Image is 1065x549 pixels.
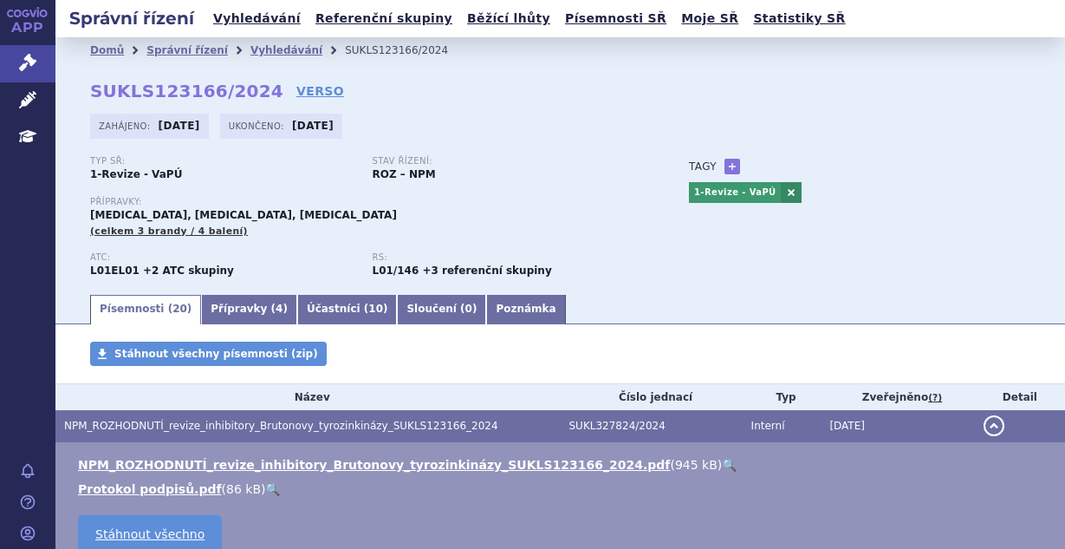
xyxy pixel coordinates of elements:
[114,348,318,360] span: Stáhnout všechny písemnosti (zip)
[462,7,555,30] a: Běžící lhůty
[90,342,327,366] a: Stáhnout všechny písemnosti (zip)
[78,480,1048,498] li: ( )
[90,225,248,237] span: (celkem 3 brandy / 4 balení)
[310,7,458,30] a: Referenční skupiny
[78,456,1048,474] li: ( )
[208,7,306,30] a: Vyhledávání
[229,119,288,133] span: Ukončeno:
[250,44,322,56] a: Vyhledávání
[265,482,280,496] a: 🔍
[724,159,740,174] a: +
[676,7,744,30] a: Moje SŘ
[292,120,334,132] strong: [DATE]
[751,420,785,432] span: Interní
[675,458,718,472] span: 945 kB
[373,156,638,167] p: Stav řízení:
[226,482,261,496] span: 86 kB
[821,410,974,442] td: [DATE]
[201,295,297,324] a: Přípravky (4)
[143,265,234,277] strong: +2 ATC skupiny
[172,303,187,315] span: 20
[297,295,398,324] a: Účastníci (10)
[55,6,208,30] h2: Správní řízení
[90,252,355,263] p: ATC:
[748,7,850,30] a: Statistiky SŘ
[928,392,942,404] abbr: (?)
[90,295,201,324] a: Písemnosti (20)
[99,119,153,133] span: Zahájeno:
[465,303,472,315] span: 0
[486,295,565,324] a: Poznámka
[975,384,1065,410] th: Detail
[561,410,743,442] td: SUKL327824/2024
[743,384,821,410] th: Typ
[722,458,737,472] a: 🔍
[560,7,672,30] a: Písemnosti SŘ
[90,168,182,180] strong: 1-Revize - VaPÚ
[689,156,717,177] h3: Tagy
[159,120,200,132] strong: [DATE]
[78,482,222,496] a: Protokol podpisů.pdf
[276,303,282,315] span: 4
[296,82,344,100] a: VERSO
[78,458,670,472] a: NPM_ROZHODNUTÍ_revize_inhibitory_Brutonovy_tyrozinkinázy_SUKLS123166_2024.pdf
[397,295,486,324] a: Sloučení (0)
[373,252,638,263] p: RS:
[90,197,654,207] p: Přípravky:
[90,81,283,101] strong: SUKLS123166/2024
[821,384,974,410] th: Zveřejněno
[55,384,561,410] th: Název
[368,303,383,315] span: 10
[984,415,1004,436] button: detail
[373,168,436,180] strong: ROZ – NPM
[561,384,743,410] th: Číslo jednací
[345,37,471,63] li: SUKLS123166/2024
[64,420,498,432] span: NPM_ROZHODNUTÍ_revize_inhibitory_Brutonovy_tyrozinkinázy_SUKLS123166_2024
[90,265,140,277] strong: IBRUTINIB
[90,44,124,56] a: Domů
[689,182,781,203] a: 1-Revize - VaPÚ
[422,265,551,277] strong: +3 referenční skupiny
[90,156,355,167] p: Typ SŘ:
[146,44,228,56] a: Správní řízení
[90,209,397,221] span: [MEDICAL_DATA], [MEDICAL_DATA], [MEDICAL_DATA]
[373,265,419,277] strong: akalabrutinib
